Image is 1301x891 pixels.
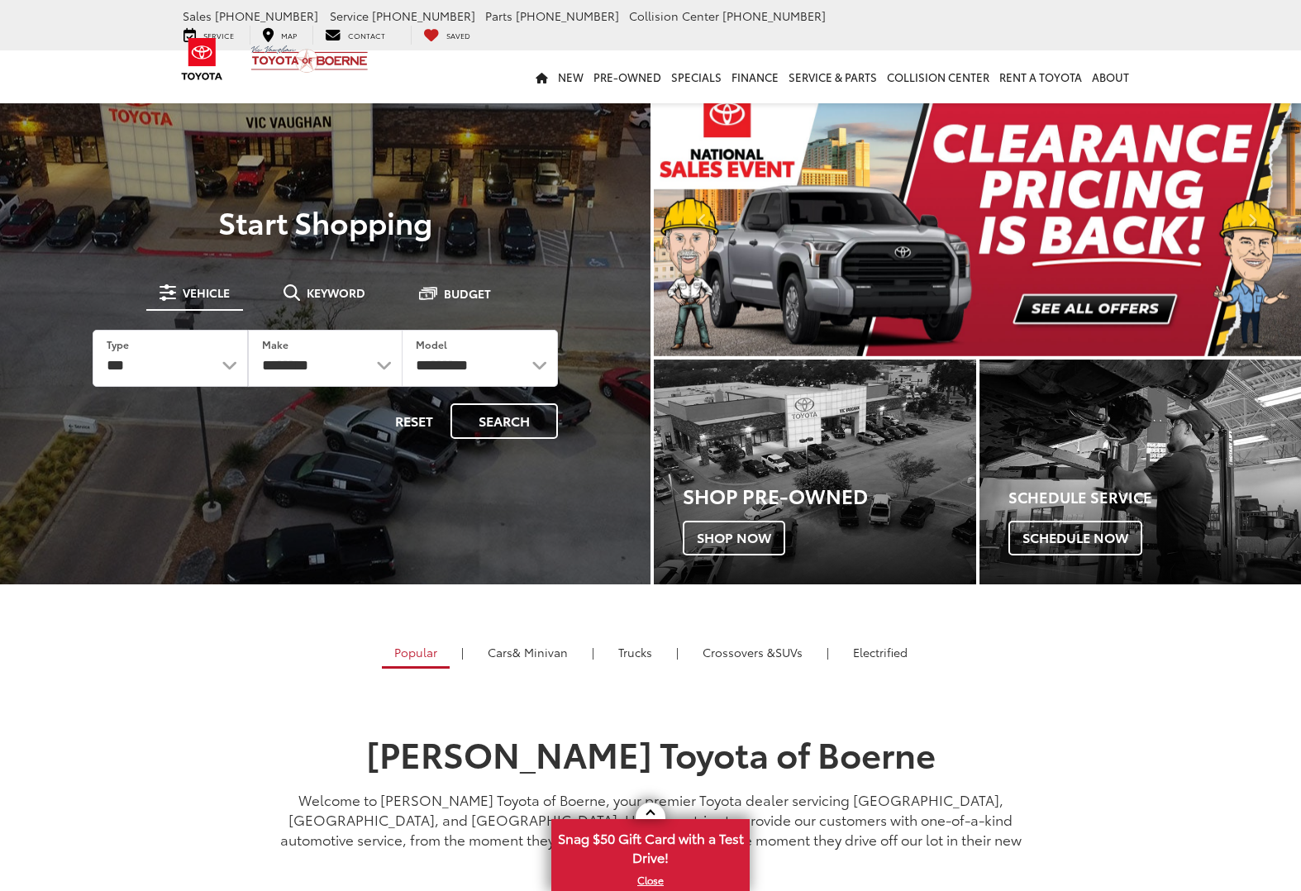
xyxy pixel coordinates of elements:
[683,484,976,506] h3: Shop Pre-Owned
[654,83,1301,356] section: Carousel section with vehicle pictures - may contain disclaimers.
[703,644,775,660] span: Crossovers &
[312,26,398,44] a: Contact
[512,644,568,660] span: & Minivan
[183,7,212,24] span: Sales
[69,205,581,238] p: Start Shopping
[171,32,233,86] img: Toyota
[266,734,1035,772] h1: [PERSON_NAME] Toyota of Boerne
[683,521,785,555] span: Shop Now
[589,50,666,103] a: Pre-Owned
[994,50,1087,103] a: Rent a Toyota
[215,7,318,24] span: [PHONE_NUMBER]
[1204,116,1301,323] button: Click to view next picture.
[348,30,385,40] span: Contact
[450,403,558,439] button: Search
[690,638,815,666] a: SUVs
[654,360,976,585] div: Toyota
[654,360,976,585] a: Shop Pre-Owned Shop Now
[307,287,365,298] span: Keyword
[281,30,297,40] span: Map
[516,7,619,24] span: [PHONE_NUMBER]
[266,789,1035,869] p: Welcome to [PERSON_NAME] Toyota of Boerne, your premier Toyota dealer servicing [GEOGRAPHIC_DATA]...
[722,7,826,24] span: [PHONE_NUMBER]
[666,50,727,103] a: Specials
[672,644,683,660] li: |
[262,337,288,351] label: Make
[606,638,665,666] a: Trucks
[250,45,369,74] img: Vic Vaughan Toyota of Boerne
[475,638,580,666] a: Cars
[784,50,882,103] a: Service & Parts: Opens in a new tab
[822,644,833,660] li: |
[553,50,589,103] a: New
[250,26,309,44] a: Map
[381,403,447,439] button: Reset
[183,287,230,298] span: Vehicle
[107,337,129,351] label: Type
[330,7,369,24] span: Service
[654,83,1301,356] div: carousel slide number 1 of 2
[531,50,553,103] a: Home
[382,638,450,669] a: Popular
[485,7,512,24] span: Parts
[553,821,748,871] span: Snag $50 Gift Card with a Test Drive!
[1087,50,1134,103] a: About
[416,337,447,351] label: Model
[629,7,719,24] span: Collision Center
[882,50,994,103] a: Collision Center
[171,26,246,44] a: Service
[203,30,234,40] span: Service
[446,30,470,40] span: Saved
[727,50,784,103] a: Finance
[411,26,483,44] a: My Saved Vehicles
[444,288,491,299] span: Budget
[372,7,475,24] span: [PHONE_NUMBER]
[1008,521,1142,555] span: Schedule Now
[654,116,751,323] button: Click to view previous picture.
[457,644,468,660] li: |
[654,83,1301,356] img: Clearance Pricing Is Back
[841,638,920,666] a: Electrified
[588,644,598,660] li: |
